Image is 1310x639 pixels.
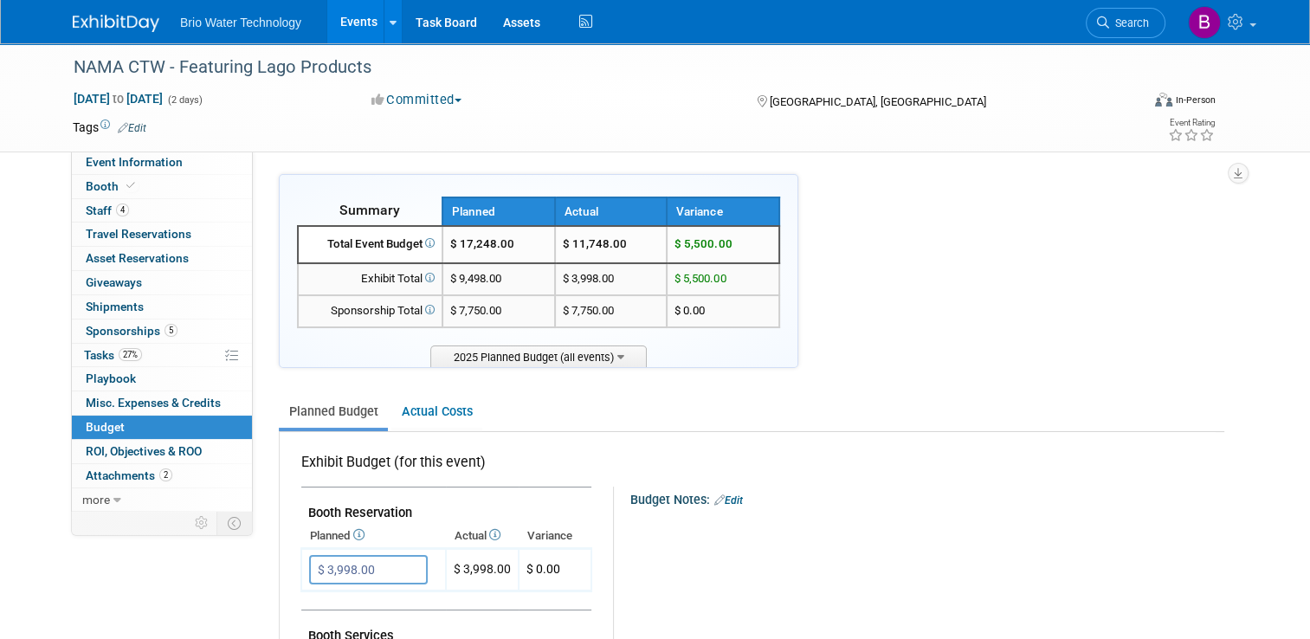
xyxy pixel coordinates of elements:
[630,487,1223,509] div: Budget Notes:
[430,345,647,367] span: 2025 Planned Budget (all events)
[72,151,252,174] a: Event Information
[519,524,591,548] th: Variance
[166,94,203,106] span: (2 days)
[72,344,252,367] a: Tasks27%
[126,181,135,190] i: Booth reservation complete
[180,16,301,29] span: Brio Water Technology
[306,303,435,319] div: Sponsorship Total
[72,464,252,487] a: Attachments2
[555,263,668,295] td: $ 3,998.00
[674,272,726,285] span: $ 5,500.00
[86,251,189,265] span: Asset Reservations
[72,295,252,319] a: Shipments
[714,494,743,507] a: Edit
[86,155,183,169] span: Event Information
[72,416,252,439] a: Budget
[86,371,136,385] span: Playbook
[674,237,732,250] span: $ 5,500.00
[526,562,560,576] span: $ 0.00
[555,226,668,263] td: $ 11,748.00
[365,91,468,109] button: Committed
[86,179,139,193] span: Booth
[1155,93,1172,106] img: Format-Inperson.png
[770,95,986,108] span: [GEOGRAPHIC_DATA], [GEOGRAPHIC_DATA]
[86,444,202,458] span: ROI, Objectives & ROO
[86,324,177,338] span: Sponsorships
[555,295,668,327] td: $ 7,750.00
[555,197,668,226] th: Actual
[1047,90,1216,116] div: Event Format
[72,199,252,223] a: Staff4
[159,468,172,481] span: 2
[86,275,142,289] span: Giveaways
[450,304,501,317] span: $ 7,750.00
[674,304,705,317] span: $ 0.00
[301,487,591,525] td: Booth Reservation
[391,396,482,428] a: Actual Costs
[187,512,217,534] td: Personalize Event Tab Strip
[72,247,252,270] a: Asset Reservations
[72,488,252,512] a: more
[72,223,252,246] a: Travel Reservations
[1168,119,1215,127] div: Event Rating
[86,468,172,482] span: Attachments
[72,271,252,294] a: Giveaways
[118,122,146,134] a: Edit
[72,391,252,415] a: Misc. Expenses & Credits
[165,324,177,337] span: 5
[72,175,252,198] a: Booth
[442,197,555,226] th: Planned
[1188,6,1221,39] img: Brandye Gahagan
[68,52,1119,83] div: NAMA CTW - Featuring Lago Products
[1109,16,1149,29] span: Search
[119,348,142,361] span: 27%
[450,272,501,285] span: $ 9,498.00
[1175,94,1216,106] div: In-Person
[454,562,511,576] span: $ 3,998.00
[73,91,164,106] span: [DATE] [DATE]
[86,300,144,313] span: Shipments
[72,367,252,390] a: Playbook
[279,396,388,428] a: Planned Budget
[73,15,159,32] img: ExhibitDay
[667,197,779,226] th: Variance
[73,119,146,136] td: Tags
[301,453,584,481] div: Exhibit Budget (for this event)
[72,319,252,343] a: Sponsorships5
[110,92,126,106] span: to
[86,420,125,434] span: Budget
[306,236,435,253] div: Total Event Budget
[450,237,514,250] span: $ 17,248.00
[86,203,129,217] span: Staff
[72,440,252,463] a: ROI, Objectives & ROO
[86,396,221,410] span: Misc. Expenses & Credits
[217,512,253,534] td: Toggle Event Tabs
[1086,8,1165,38] a: Search
[301,524,446,548] th: Planned
[86,227,191,241] span: Travel Reservations
[339,202,400,218] span: Summary
[306,271,435,287] div: Exhibit Total
[446,524,519,548] th: Actual
[116,203,129,216] span: 4
[82,493,110,507] span: more
[84,348,142,362] span: Tasks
